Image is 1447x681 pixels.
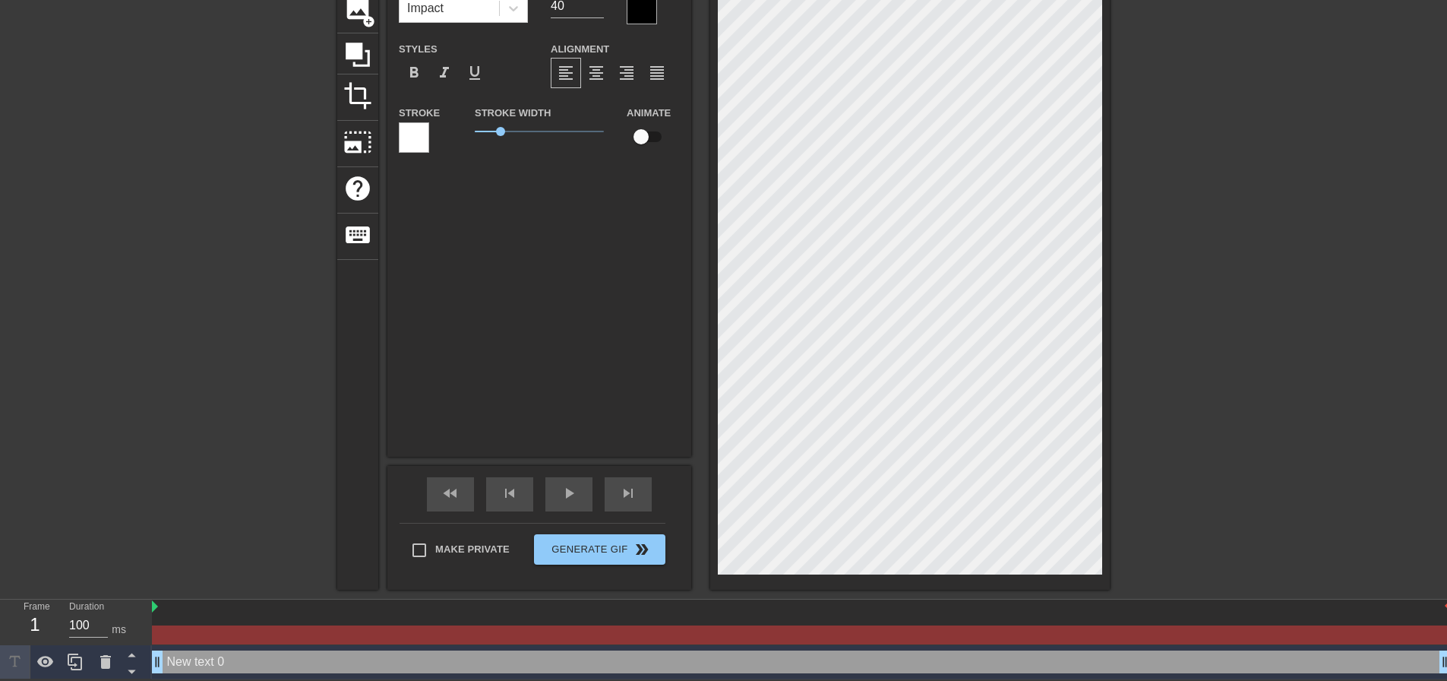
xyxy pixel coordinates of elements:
[619,484,637,502] span: skip_next
[534,534,665,565] button: Generate Gif
[501,484,519,502] span: skip_previous
[343,81,372,110] span: crop
[435,64,453,82] span: format_italic
[405,64,423,82] span: format_bold
[633,540,651,559] span: double_arrow
[551,42,609,57] label: Alignment
[475,106,551,121] label: Stroke Width
[627,106,671,121] label: Animate
[150,654,165,670] span: drag_handle
[343,220,372,249] span: keyboard
[435,542,510,557] span: Make Private
[557,64,575,82] span: format_align_left
[540,540,659,559] span: Generate Gif
[12,600,58,644] div: Frame
[560,484,578,502] span: play_arrow
[466,64,484,82] span: format_underline
[399,106,440,121] label: Stroke
[648,64,666,82] span: format_align_justify
[618,64,636,82] span: format_align_right
[69,603,104,612] label: Duration
[441,484,460,502] span: fast_rewind
[587,64,605,82] span: format_align_center
[112,622,126,638] div: ms
[24,611,46,638] div: 1
[399,42,438,57] label: Styles
[343,174,372,203] span: help
[343,128,372,157] span: photo_size_select_large
[362,15,375,28] span: add_circle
